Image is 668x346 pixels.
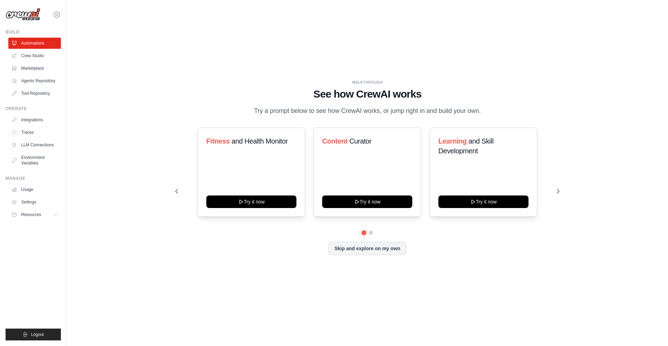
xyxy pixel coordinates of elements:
[322,137,348,145] span: Content
[6,176,61,181] div: Manage
[175,88,559,100] h1: See how CrewAI works
[206,195,296,208] button: Try it now
[438,195,528,208] button: Try it now
[328,242,406,255] button: Skip and explore on my own
[21,212,41,217] span: Resources
[31,332,44,337] span: Logout
[6,106,61,112] div: Operate
[8,50,61,61] a: Crew Studio
[322,195,412,208] button: Try it now
[349,137,372,145] span: Curator
[6,29,61,35] div: Build
[8,114,61,125] a: Integrations
[438,137,493,155] span: and Skill Development
[438,137,467,145] span: Learning
[8,127,61,138] a: Traces
[8,75,61,86] a: Agents Repository
[8,152,61,169] a: Environment Variables
[8,139,61,151] a: LLM Connections
[8,88,61,99] a: Tool Repository
[8,197,61,208] a: Settings
[8,63,61,74] a: Marketplace
[8,209,61,220] button: Resources
[8,184,61,195] a: Usage
[206,137,230,145] span: Fitness
[231,137,288,145] span: and Health Monitor
[6,329,61,340] button: Logout
[250,106,484,116] p: Try a prompt below to see how CrewAI works, or jump right in and build your own.
[8,38,61,49] a: Automations
[6,8,40,21] img: Logo
[175,80,559,85] div: WALKTHROUGH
